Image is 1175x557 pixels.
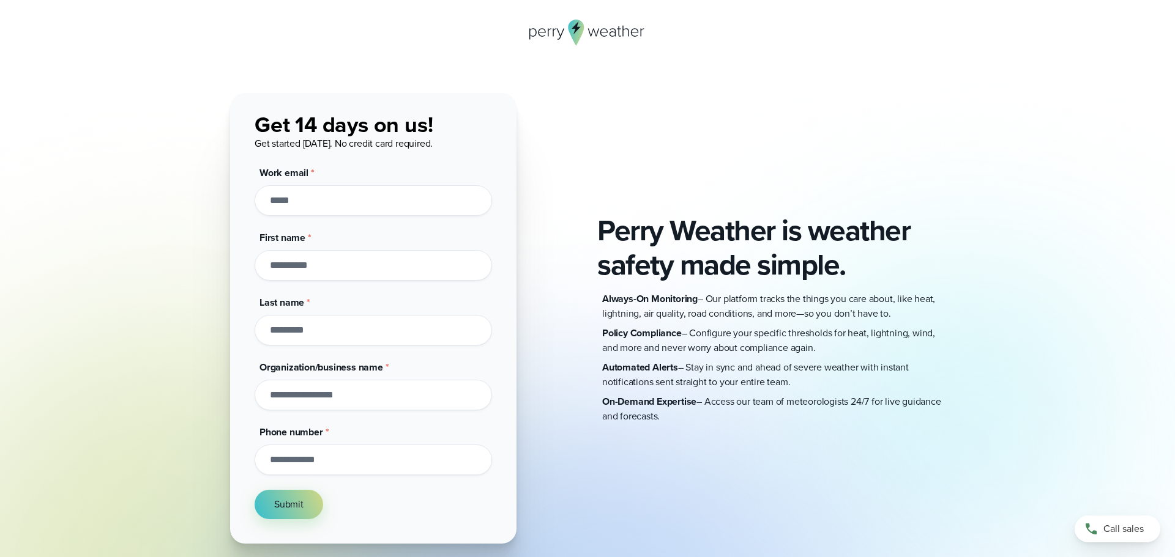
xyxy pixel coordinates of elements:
strong: Automated Alerts [602,360,678,374]
span: Get started [DATE]. No credit card required. [255,136,433,150]
strong: Always-On Monitoring [602,292,698,306]
p: – Access our team of meteorologists 24/7 for live guidance and forecasts. [602,394,945,424]
span: Get 14 days on us! [255,108,433,141]
span: Submit [274,497,304,512]
span: Last name [259,295,304,309]
button: Submit [255,490,323,519]
span: Organization/business name [259,360,383,374]
strong: Policy Compliance [602,326,682,340]
strong: On-Demand Expertise [602,394,696,408]
span: Call sales [1103,522,1144,536]
span: First name [259,231,305,245]
p: – Stay in sync and ahead of severe weather with instant notifications sent straight to your entir... [602,360,945,389]
span: Phone number [259,425,323,439]
p: – Our platform tracks the things you care about, like heat, lightning, air quality, road conditio... [602,292,945,321]
p: – Configure your specific thresholds for heat, lightning, wind, and more and never worry about co... [602,326,945,355]
a: Call sales [1075,515,1160,542]
h2: Perry Weather is weather safety made simple. [597,213,945,282]
span: Work email [259,166,308,180]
